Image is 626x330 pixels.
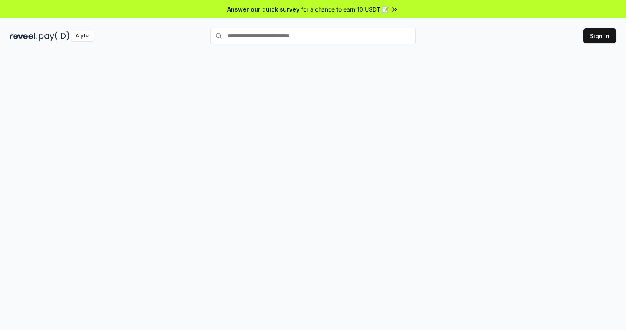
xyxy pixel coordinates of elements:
img: reveel_dark [10,31,37,41]
span: Answer our quick survey [227,5,299,14]
div: Alpha [71,31,94,41]
button: Sign In [583,28,616,43]
img: pay_id [39,31,69,41]
span: for a chance to earn 10 USDT 📝 [301,5,389,14]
